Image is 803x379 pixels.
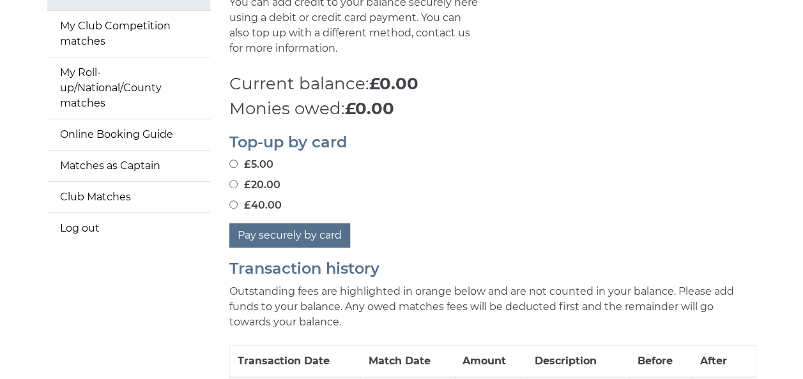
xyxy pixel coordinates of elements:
[47,151,210,181] a: Matches as Captain
[229,134,756,151] h2: Top-up by card
[47,11,210,57] a: My Club Competition matches
[526,345,629,377] th: Description
[361,345,455,377] th: Match Date
[47,57,210,119] a: My Roll-up/National/County matches
[229,180,238,188] input: £20.00
[229,71,756,96] p: Current balance:
[229,284,756,330] p: Outstanding fees are highlighted in orange below and are not counted in your balance. Please add ...
[229,260,756,277] h2: Transaction history
[47,119,210,150] a: Online Booking Guide
[229,160,238,168] input: £5.00
[229,177,280,193] label: £20.00
[47,213,210,244] a: Log out
[455,345,526,377] th: Amount
[629,345,692,377] th: Before
[47,182,210,212] a: Club Matches
[229,223,350,248] button: Pay securely by card
[345,98,394,119] strong: £0.00
[229,345,361,377] th: Transaction Date
[229,96,756,121] p: Monies owed:
[692,345,756,377] th: After
[229,157,273,172] label: £5.00
[229,198,282,213] label: £40.00
[229,200,238,209] input: £40.00
[369,73,418,94] strong: £0.00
